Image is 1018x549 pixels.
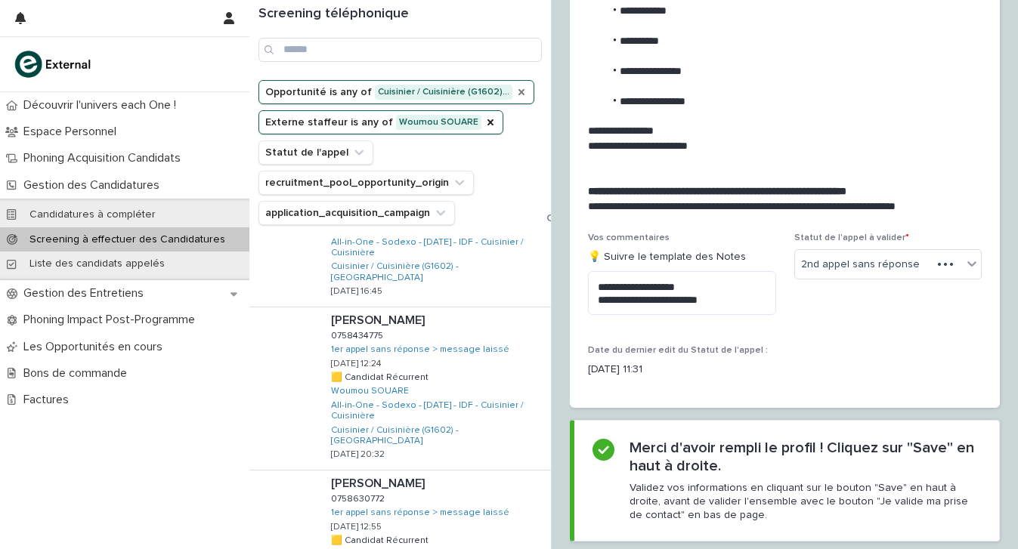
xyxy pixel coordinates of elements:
p: Phoning Acquisition Candidats [17,151,193,165]
p: 🟨 Candidat Récurrent [331,369,432,383]
button: Statut de l'appel [258,140,373,165]
p: [DATE] 12:24 [331,359,382,369]
p: [DATE] 20:32 [331,449,385,460]
input: Search [258,38,542,62]
button: Externe staffeur [258,110,503,134]
span: 2nd appel sans réponse [801,257,920,273]
p: Les Opportunités en cours [17,340,175,354]
p: [PERSON_NAME] [331,473,428,491]
p: Candidatures à compléter [17,208,168,221]
a: [PERSON_NAME][PERSON_NAME] 07584347750758434775 1er appel sans réponse > message laissé [DATE] 12... [249,307,551,470]
p: [DATE] 11:31 [588,362,776,378]
p: Gestion des Entretiens [17,286,156,301]
p: [DATE] 12:55 [331,522,382,532]
p: Factures [17,393,81,407]
span: Clear all filters [546,213,618,224]
p: 0758630772 [331,491,388,504]
p: Gestion des Candidatures [17,178,172,193]
h1: Screening téléphonique [258,6,542,23]
button: Opportunité [258,80,534,104]
img: bc51vvfgR2QLHU84CWIQ [12,49,95,79]
p: Bons de commande [17,366,139,381]
h2: Merci d'avoir rempli le profil ! Cliquez sur "Save" en haut à droite. [630,439,981,475]
p: [PERSON_NAME] [331,310,428,328]
p: Liste des candidats appelés [17,258,177,270]
a: All-in-One - Sodexo - [DATE] - IDF - Cuisinier / Cuisinière [331,237,545,259]
p: 🟨 Candidat Récurrent [331,532,432,546]
p: Validez vos informations en cliquant sur le bouton "Save" en haut à droite, avant de valider l'en... [630,481,981,523]
span: Vos commentaires [588,233,670,242]
a: Woumou SOUARE [331,386,409,396]
p: Phoning Impact Post-Programme [17,313,207,327]
p: [DATE] 16:45 [331,286,382,297]
p: 0758434775 [331,328,386,341]
span: Statut de l'appel à valider [794,233,909,242]
a: 1er appel sans réponse > message laissé [331,507,509,518]
p: Screening à effectuer des Candidatures [17,233,237,246]
a: 1er appel sans réponse > message laissé [331,344,509,355]
a: Cuisinier / Cuisinière (G1602) - [GEOGRAPHIC_DATA] [331,261,545,283]
a: All-in-One - Sodexo - [DATE] - IDF - Cuisinier / Cuisinière [331,400,545,422]
p: 💡 Suivre le template des Notes [588,249,776,265]
span: Date du dernier edit du Statut de l'appel : [588,346,768,355]
button: Clear all filters [534,213,618,224]
p: Espace Personnel [17,125,128,139]
button: application_acquisition_campaign [258,201,455,225]
a: Cuisinier / Cuisinière (G1602) - [GEOGRAPHIC_DATA] [331,425,545,447]
p: Découvrir l'univers each One ! [17,98,188,113]
button: recruitment_pool_opportunity_origin [258,171,474,195]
